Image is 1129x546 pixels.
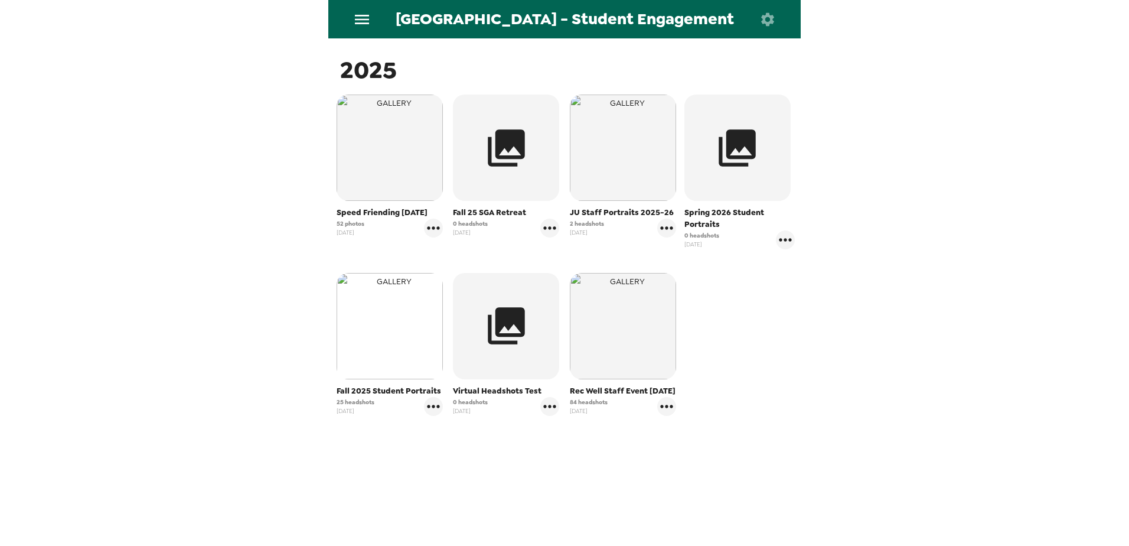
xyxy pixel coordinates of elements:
[570,219,604,228] span: 2 headshots
[570,385,676,397] span: Rec Well Staff Event [DATE]
[453,228,488,237] span: [DATE]
[337,228,364,237] span: [DATE]
[657,397,676,416] button: gallery menu
[453,207,559,219] span: Fall 25 SGA Retreat
[453,385,559,397] span: Virtual Headshots Test
[453,219,488,228] span: 0 headshots
[657,219,676,238] button: gallery menu
[337,273,443,379] img: gallery
[396,11,734,27] span: [GEOGRAPHIC_DATA] - Student Engagement
[684,240,719,249] span: [DATE]
[570,407,608,415] span: [DATE]
[570,207,676,219] span: JU Staff Portraits 2025-26
[337,219,364,228] span: 52 photos
[340,54,397,86] span: 2025
[337,385,443,397] span: Fall 2025 Student Portraits
[337,207,443,219] span: Speed Friending [DATE]
[424,219,443,238] button: gallery menu
[424,397,443,416] button: gallery menu
[337,95,443,201] img: gallery
[684,207,795,230] span: Spring 2026 Student Portraits
[337,407,374,415] span: [DATE]
[453,407,488,415] span: [DATE]
[453,398,488,407] span: 0 headshots
[684,231,719,240] span: 0 headshots
[540,397,559,416] button: gallery menu
[570,398,608,407] span: 84 headshots
[570,228,604,237] span: [DATE]
[570,95,676,201] img: gallery
[540,219,559,238] button: gallery menu
[776,230,795,249] button: gallery menu
[570,273,676,379] img: gallery
[337,398,374,407] span: 25 headshots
